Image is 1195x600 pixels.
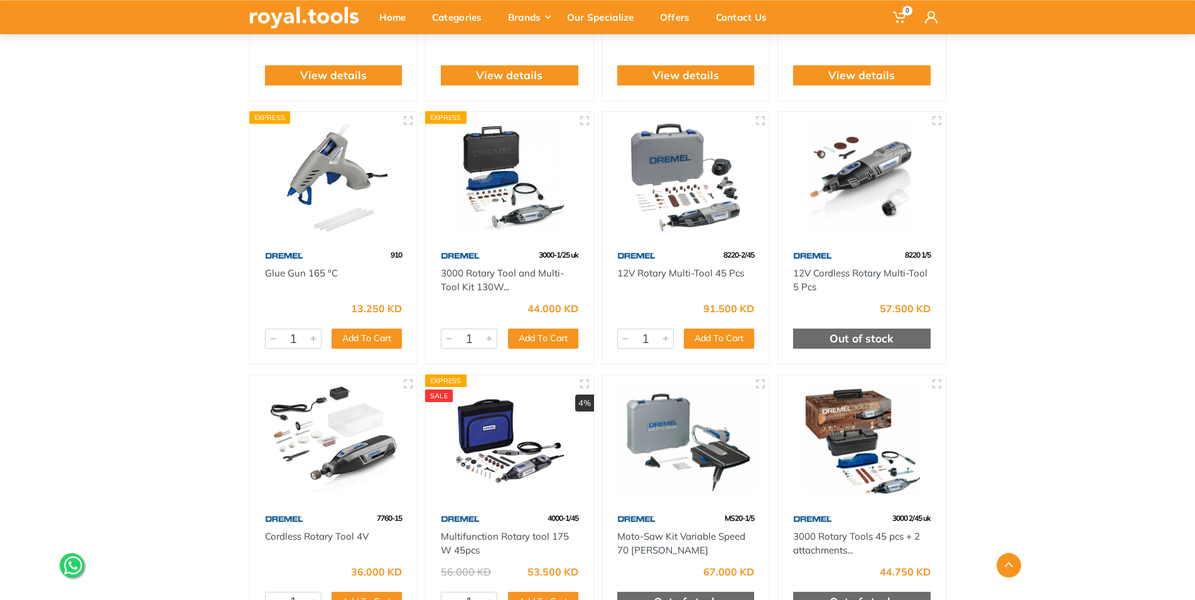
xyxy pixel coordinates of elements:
[548,513,578,523] span: 4000-1/45
[377,513,402,523] span: 7760-15
[332,329,402,349] button: Add To Cart
[723,250,754,259] span: 8220-2/45
[499,4,558,30] div: Brands
[880,303,931,314] div: 57.500 KD
[828,67,895,84] a: View details
[351,303,402,314] div: 13.250 KD
[539,250,578,259] span: 3000-1/25 uk
[265,244,304,266] img: 67.webp
[558,4,651,30] div: Our Specialize
[617,530,745,557] a: Moto-Saw Kit Variable Speed 70 [PERSON_NAME]
[425,111,467,124] div: Express
[425,390,453,402] div: SALE
[614,386,759,495] img: Royal Tools - Moto-Saw Kit Variable Speed 70 watts
[902,6,912,15] span: 0
[789,123,934,232] img: Royal Tools - 12V Cordless Rotary Multi-Tool 5 Pcs
[793,267,927,293] a: 12V Cordless Rotary Multi-Tool 5 Pcs
[703,303,754,314] div: 91.500 KD
[261,386,406,495] img: Royal Tools - Cordless Rotary Tool 4V
[651,4,707,30] div: Offers
[441,508,480,530] img: 67.webp
[793,329,931,349] div: Out of stock
[441,267,564,293] a: 3000 Rotary Tool and Multi-Tool Kit 130W...
[793,530,920,557] a: 3000 Rotary Tools 45 pcs + 2 attachments...
[391,250,402,259] span: 910
[476,67,543,84] a: View details
[793,508,832,530] img: 67.webp
[617,508,656,530] img: 67.webp
[265,530,369,542] a: Cordless Rotary Tool 4V
[265,267,338,279] a: Glue Gun 165 °C
[652,67,719,84] a: View details
[905,250,931,259] span: 8220 1/5
[793,244,832,266] img: 67.webp
[508,329,578,349] button: Add To Cart
[261,123,406,232] img: Royal Tools - Glue Gun 165 °C
[441,244,480,266] img: 67.webp
[441,530,569,557] a: Multifunction Rotary tool 175 W 45pcs
[575,395,594,412] div: 4%
[614,123,759,232] img: Royal Tools - 12V Rotary Multi-Tool 45 Pcs
[249,111,291,124] div: Express
[707,4,784,30] div: Contact Us
[265,508,304,530] img: 67.webp
[617,244,656,266] img: 67.webp
[249,6,359,28] img: royal.tools Logo
[684,329,754,349] button: Add To Cart
[370,4,423,30] div: Home
[423,4,499,30] div: Categories
[789,386,934,495] img: Royal Tools - 3000 Rotary Tools 45 pcs + 2 attachments
[527,303,578,314] div: 44.000 KD
[437,386,582,495] img: Royal Tools - Multifunction Rotary tool 175 W 45pcs
[725,513,754,523] span: MS20-1/5
[892,513,931,523] span: 3000 2/45 uk
[437,123,582,232] img: Royal Tools - 3000 Rotary Tool and Multi-Tool Kit 130W 25 Pcs
[300,67,367,84] a: View details
[425,374,467,387] div: Express
[617,267,744,279] a: 12V Rotary Multi-Tool 45 Pcs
